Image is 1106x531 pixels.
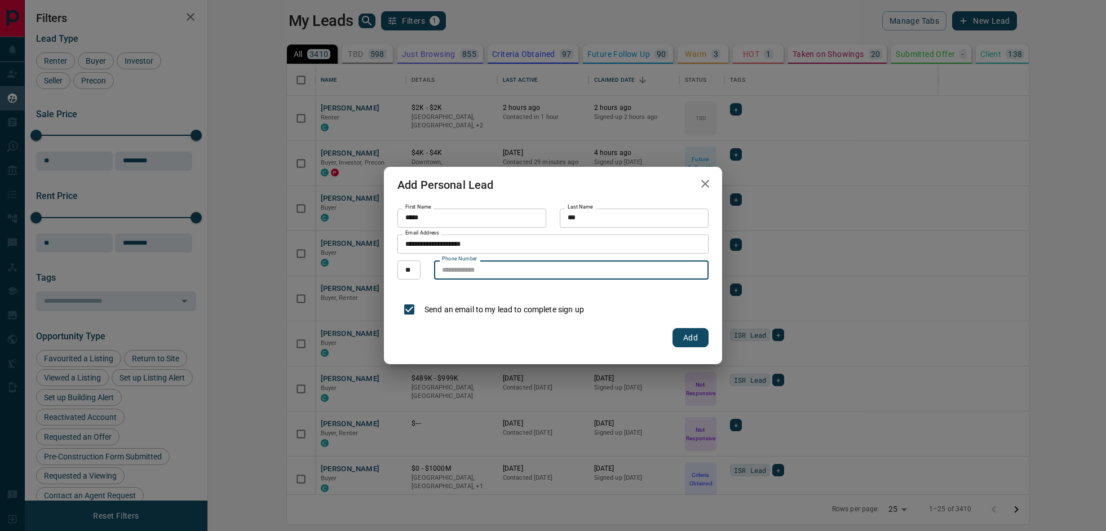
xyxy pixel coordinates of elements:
label: First Name [405,203,431,211]
p: Send an email to my lead to complete sign up [424,304,584,316]
label: Email Address [405,229,439,237]
h2: Add Personal Lead [384,167,507,203]
label: Phone Number [442,255,477,263]
label: Last Name [568,203,593,211]
button: Add [673,328,709,347]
